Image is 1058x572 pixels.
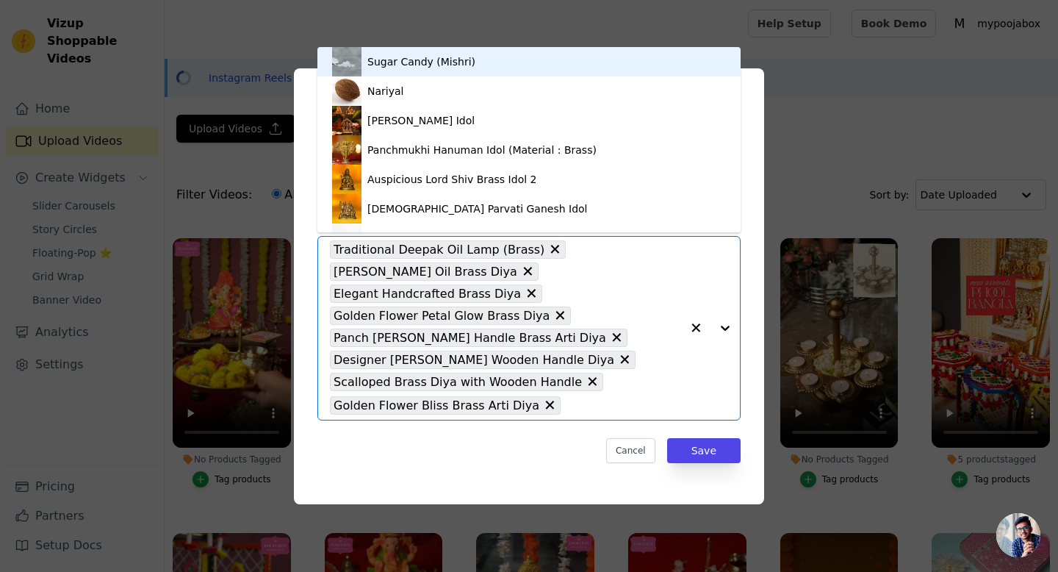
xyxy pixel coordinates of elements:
span: [PERSON_NAME] Oil Brass Diya [334,262,517,281]
span: Scalloped Brass Diya with Wooden Handle [334,373,582,391]
div: Auspicious Lord Shiv Brass Idol 2 [367,172,536,187]
img: product thumbnail [332,224,361,253]
img: product thumbnail [332,47,361,76]
button: Cancel [606,438,655,463]
div: Lord Nandi Idol [367,231,445,246]
span: Designer [PERSON_NAME] Wooden Handle Diya [334,351,614,369]
div: Panchmukhi Hanuman Idol (Material : Brass) [367,143,597,157]
span: Golden Flower Bliss Brass Arti Diya [334,396,539,415]
div: Sugar Candy (Mishri) [367,54,475,69]
span: Traditional Deepak Oil Lamp (Brass) [334,240,544,259]
img: product thumbnail [332,194,361,224]
span: Panch [PERSON_NAME] Handle Brass Arti Diya [334,329,606,347]
span: Elegant Handcrafted Brass Diya [334,285,521,303]
img: product thumbnail [332,76,361,106]
button: Save [667,438,741,463]
div: [PERSON_NAME] Idol [367,113,475,128]
img: product thumbnail [332,165,361,194]
img: product thumbnail [332,135,361,165]
div: [DEMOGRAPHIC_DATA] Parvati Ganesh Idol [367,201,587,216]
a: Open chat [996,513,1040,557]
img: product thumbnail [332,106,361,135]
div: Nariyal [367,84,403,99]
span: Golden Flower Petal Glow Brass Diya [334,307,550,325]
